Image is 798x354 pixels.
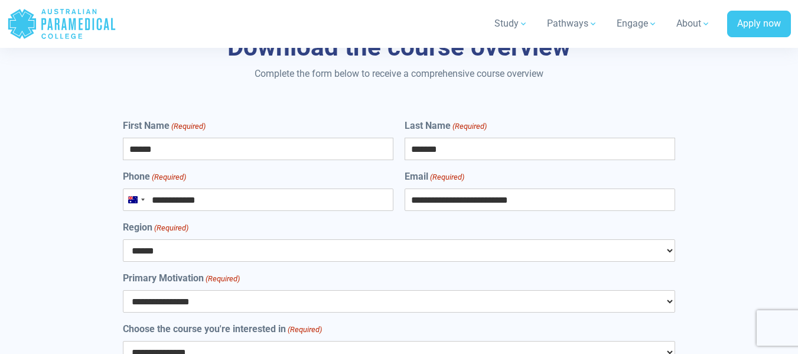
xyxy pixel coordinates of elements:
a: Apply now [727,11,791,38]
label: Email [405,170,464,184]
a: Pathways [540,7,605,40]
span: (Required) [204,273,240,285]
span: (Required) [286,324,322,336]
span: (Required) [151,171,186,183]
label: Primary Motivation [123,271,240,285]
label: Region [123,220,188,235]
label: Choose the course you're interested in [123,322,322,336]
span: (Required) [451,121,487,132]
label: Phone [123,170,186,184]
label: Last Name [405,119,487,133]
button: Selected country [123,189,148,210]
a: Study [487,7,535,40]
p: Complete the form below to receive a comprehensive course overview [66,67,732,81]
label: First Name [123,119,206,133]
a: About [669,7,718,40]
span: (Required) [429,171,464,183]
a: Australian Paramedical College [7,5,116,43]
a: Engage [610,7,665,40]
span: (Required) [170,121,206,132]
span: (Required) [153,222,188,234]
